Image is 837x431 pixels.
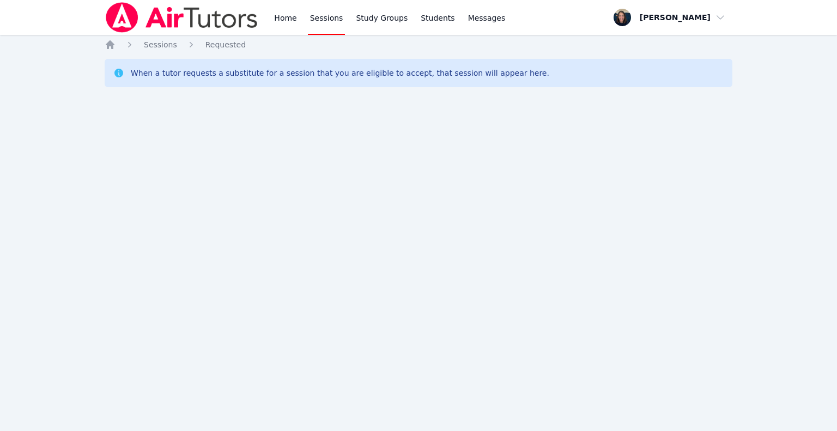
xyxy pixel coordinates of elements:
[205,39,246,50] a: Requested
[105,2,259,33] img: Air Tutors
[205,40,246,49] span: Requested
[144,39,177,50] a: Sessions
[131,68,549,78] div: When a tutor requests a substitute for a session that you are eligible to accept, that session wi...
[105,39,732,50] nav: Breadcrumb
[468,13,506,23] span: Messages
[144,40,177,49] span: Sessions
